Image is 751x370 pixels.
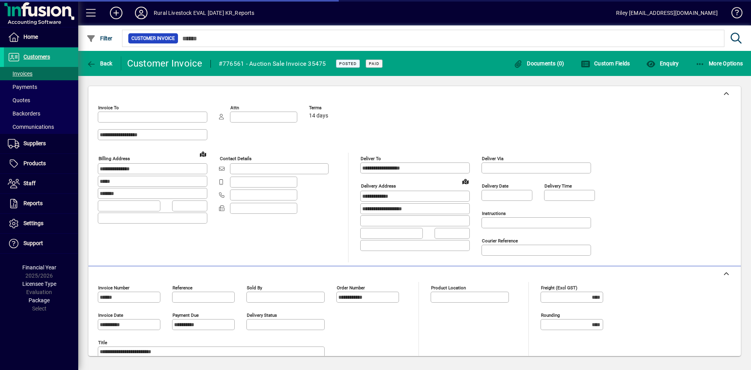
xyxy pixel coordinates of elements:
[23,240,43,246] span: Support
[23,200,43,206] span: Reports
[4,234,78,253] a: Support
[29,297,50,303] span: Package
[482,183,508,189] mat-label: Delivery date
[644,56,681,70] button: Enquiry
[8,110,40,117] span: Backorders
[4,94,78,107] a: Quotes
[694,56,745,70] button: More Options
[544,183,572,189] mat-label: Delivery time
[369,61,379,66] span: Paid
[695,60,743,67] span: More Options
[482,238,518,244] mat-label: Courier Reference
[309,113,328,119] span: 14 days
[8,84,37,90] span: Payments
[4,174,78,193] a: Staff
[459,175,472,188] a: View on map
[127,57,203,70] div: Customer Invoice
[230,105,239,110] mat-label: Attn
[8,97,30,103] span: Quotes
[646,60,679,67] span: Enquiry
[431,285,466,291] mat-label: Product location
[4,67,78,80] a: Invoices
[579,56,632,70] button: Custom Fields
[23,180,36,186] span: Staff
[337,285,365,291] mat-label: Order number
[78,56,121,70] app-page-header-button: Back
[4,214,78,233] a: Settings
[361,156,381,161] mat-label: Deliver To
[172,285,192,291] mat-label: Reference
[22,264,56,271] span: Financial Year
[86,60,113,67] span: Back
[616,7,718,19] div: Riley [EMAIL_ADDRESS][DOMAIN_NAME]
[4,154,78,173] a: Products
[8,70,32,77] span: Invoices
[581,60,630,67] span: Custom Fields
[154,7,255,19] div: Rural Livestock EVAL [DATE] KR_Reports
[98,285,129,291] mat-label: Invoice number
[23,54,50,60] span: Customers
[22,281,56,287] span: Licensee Type
[219,58,326,70] div: #776561 - Auction Sale Invoice 35475
[512,56,566,70] button: Documents (0)
[726,2,741,27] a: Knowledge Base
[309,105,356,110] span: Terms
[4,107,78,120] a: Backorders
[4,194,78,213] a: Reports
[4,27,78,47] a: Home
[4,80,78,94] a: Payments
[541,312,560,318] mat-label: Rounding
[23,34,38,40] span: Home
[514,60,564,67] span: Documents (0)
[23,140,46,146] span: Suppliers
[247,285,262,291] mat-label: Sold by
[197,148,209,160] a: View on map
[23,220,43,226] span: Settings
[104,6,129,20] button: Add
[84,31,115,45] button: Filter
[23,160,46,166] span: Products
[129,6,154,20] button: Profile
[98,105,119,110] mat-label: Invoice To
[86,35,113,42] span: Filter
[339,61,357,66] span: Posted
[131,34,175,42] span: Customer Invoice
[98,340,107,345] mat-label: Title
[482,156,503,161] mat-label: Deliver via
[482,211,506,216] mat-label: Instructions
[541,285,577,291] mat-label: Freight (excl GST)
[172,312,199,318] mat-label: Payment due
[4,134,78,153] a: Suppliers
[247,312,277,318] mat-label: Delivery status
[8,124,54,130] span: Communications
[84,56,115,70] button: Back
[4,120,78,134] a: Communications
[98,312,123,318] mat-label: Invoice date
